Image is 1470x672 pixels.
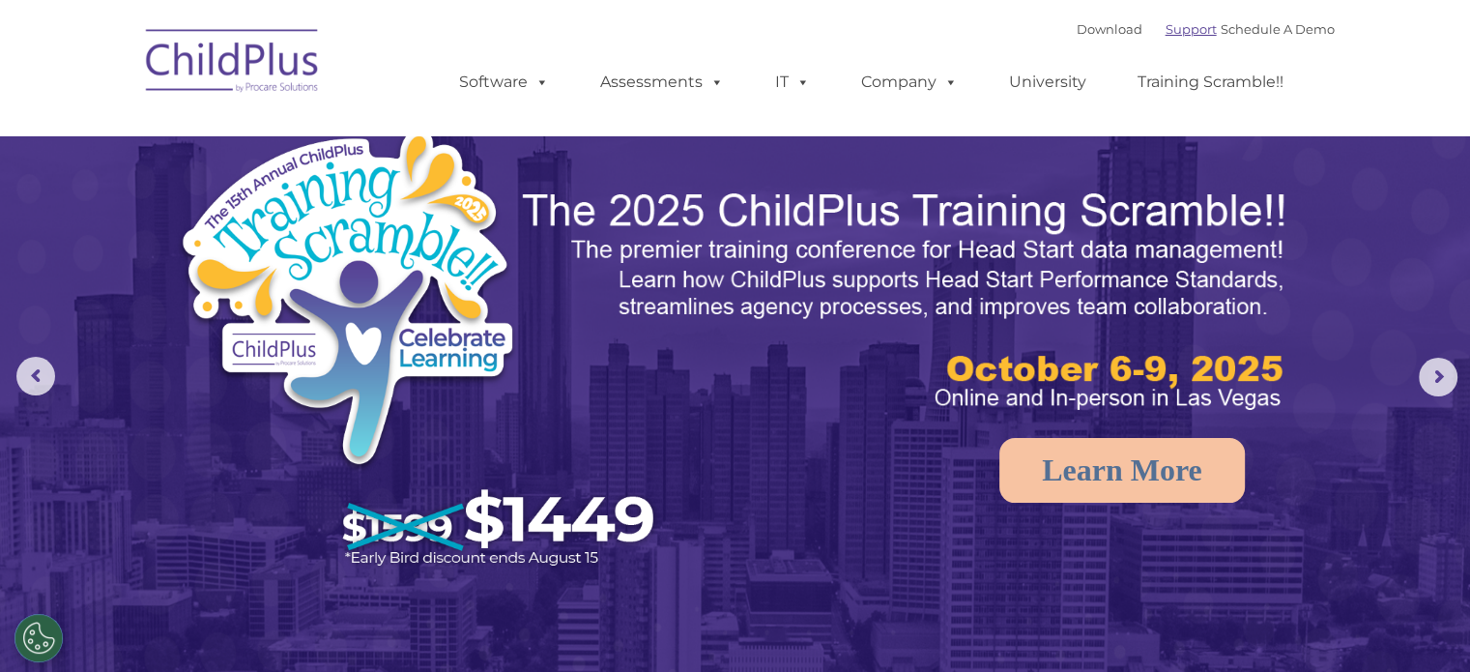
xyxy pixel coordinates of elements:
font: | [1077,21,1335,37]
a: Company [842,63,977,102]
a: Training Scramble!! [1118,63,1303,102]
a: Download [1077,21,1142,37]
span: Last name [269,128,328,142]
a: Assessments [581,63,743,102]
a: University [990,63,1106,102]
a: Schedule A Demo [1221,21,1335,37]
span: Phone number [269,207,351,221]
a: Software [440,63,568,102]
a: Support [1166,21,1217,37]
button: Cookies Settings [14,614,63,662]
img: ChildPlus by Procare Solutions [136,15,330,112]
a: IT [756,63,829,102]
a: Learn More [999,438,1245,503]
